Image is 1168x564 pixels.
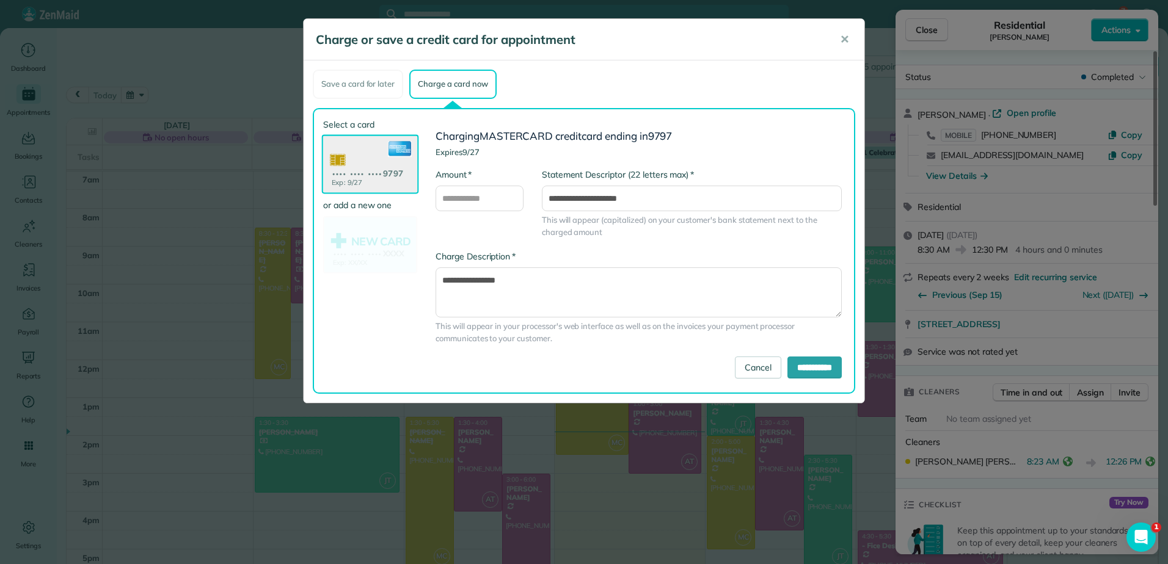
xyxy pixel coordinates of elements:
span: This will appear (capitalized) on your customer's bank statement next to the charged amount [542,214,842,238]
span: MASTERCARD [480,129,553,142]
label: Amount [436,168,472,181]
label: Select a card [323,118,417,131]
label: Statement Descriptor (22 letters max) [542,168,694,181]
span: 1 [1152,522,1161,532]
label: Charge Description [436,250,516,262]
span: ✕ [840,32,849,46]
span: This will appear in your processor's web interface as well as on the invoices your payment proces... [436,320,842,344]
span: 9797 [648,129,673,142]
label: or add a new one [323,199,417,211]
span: 9/27 [462,147,480,157]
span: credit [555,129,582,142]
a: Cancel [735,356,781,378]
div: Charge a card now [409,70,496,99]
iframe: Intercom live chat [1126,522,1156,552]
h5: Charge or save a credit card for appointment [316,31,823,48]
h4: Expires [436,148,842,156]
h3: Charging card ending in [436,131,842,142]
div: Save a card for later [313,70,403,99]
